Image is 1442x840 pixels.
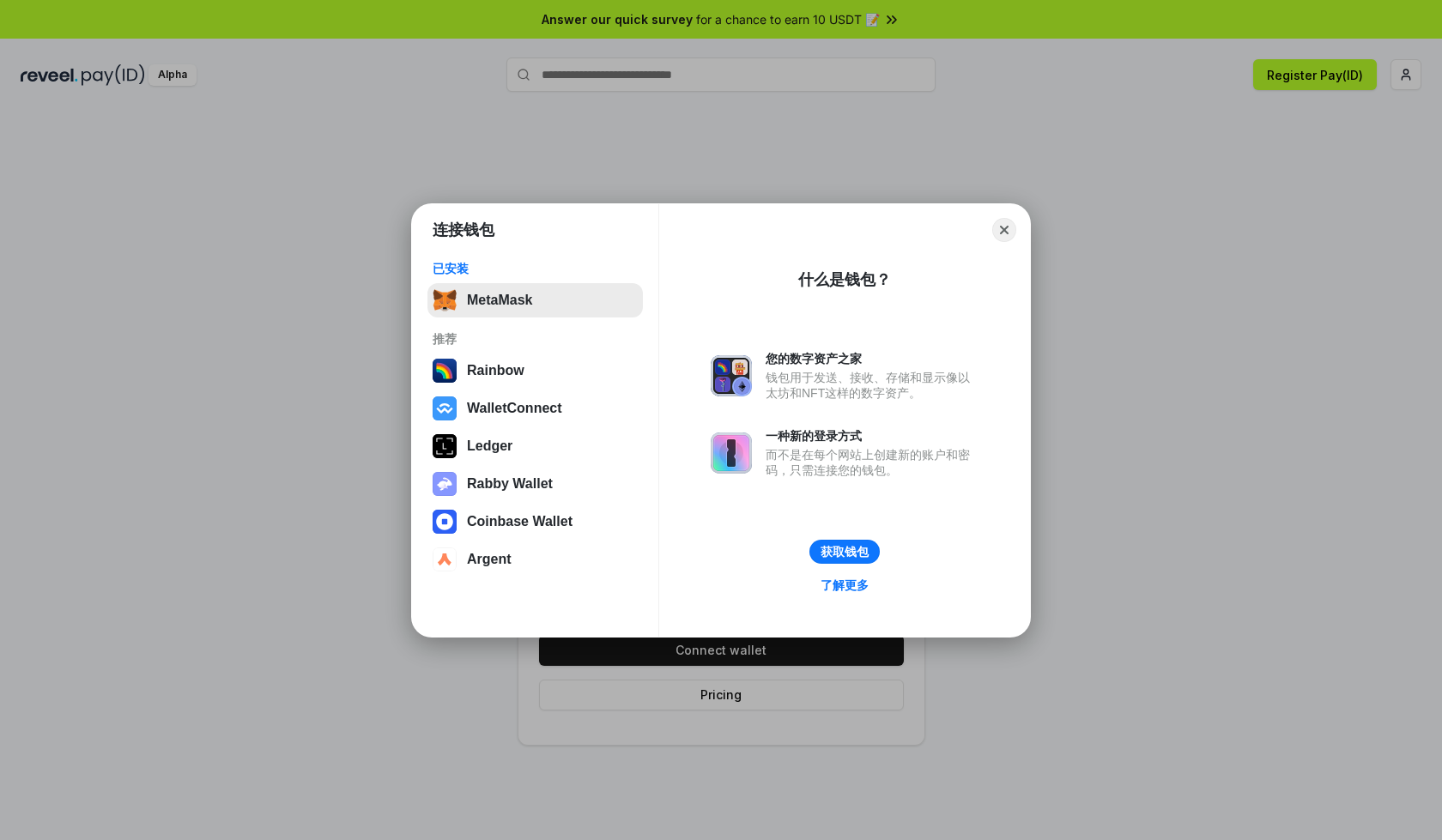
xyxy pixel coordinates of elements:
[467,476,553,492] div: Rabby Wallet
[433,261,638,276] div: 已安装
[467,401,562,416] div: WalletConnect
[433,331,638,347] div: 推荐
[427,283,643,317] button: MetaMask
[798,269,891,290] div: 什么是钱包？
[992,218,1016,242] button: Close
[766,370,978,401] div: 钱包用于发送、接收、存储和显示像以太坊和NFT这样的数字资产。
[467,293,532,308] div: MetaMask
[427,354,643,388] button: Rainbow
[766,428,978,444] div: 一种新的登录方式
[766,351,978,366] div: 您的数字资产之家
[433,288,457,312] img: svg+xml,%3Csvg%20fill%3D%22none%22%20height%3D%2233%22%20viewBox%3D%220%200%2035%2033%22%20width%...
[427,505,643,539] button: Coinbase Wallet
[433,220,494,240] h1: 连接钱包
[433,472,457,496] img: svg+xml,%3Csvg%20xmlns%3D%22http%3A%2F%2Fwww.w3.org%2F2000%2Fsvg%22%20fill%3D%22none%22%20viewBox...
[433,396,457,420] img: svg+xml,%3Csvg%20width%3D%2228%22%20height%3D%2228%22%20viewBox%3D%220%200%2028%2028%22%20fill%3D...
[711,432,752,474] img: svg+xml,%3Csvg%20xmlns%3D%22http%3A%2F%2Fwww.w3.org%2F2000%2Fsvg%22%20fill%3D%22none%22%20viewBox...
[467,438,512,454] div: Ledger
[427,391,643,426] button: WalletConnect
[433,547,457,571] img: svg+xml,%3Csvg%20width%3D%2228%22%20height%3D%2228%22%20viewBox%3D%220%200%2028%2028%22%20fill%3D...
[711,355,752,396] img: svg+xml,%3Csvg%20xmlns%3D%22http%3A%2F%2Fwww.w3.org%2F2000%2Fsvg%22%20fill%3D%22none%22%20viewBox...
[433,434,457,458] img: svg+xml,%3Csvg%20xmlns%3D%22http%3A%2F%2Fwww.w3.org%2F2000%2Fsvg%22%20width%3D%2228%22%20height%3...
[427,429,643,463] button: Ledger
[810,574,879,596] a: 了解更多
[427,467,643,501] button: Rabby Wallet
[433,510,457,534] img: svg+xml,%3Csvg%20width%3D%2228%22%20height%3D%2228%22%20viewBox%3D%220%200%2028%2028%22%20fill%3D...
[467,514,573,529] div: Coinbase Wallet
[467,363,524,378] div: Rainbow
[821,544,869,559] div: 获取钱包
[467,552,512,567] div: Argent
[809,540,880,564] button: 获取钱包
[433,359,457,383] img: svg+xml,%3Csvg%20width%3D%22120%22%20height%3D%22120%22%20viewBox%3D%220%200%20120%20120%22%20fil...
[427,542,643,577] button: Argent
[766,447,978,478] div: 而不是在每个网站上创建新的账户和密码，只需连接您的钱包。
[821,577,869,593] div: 了解更多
